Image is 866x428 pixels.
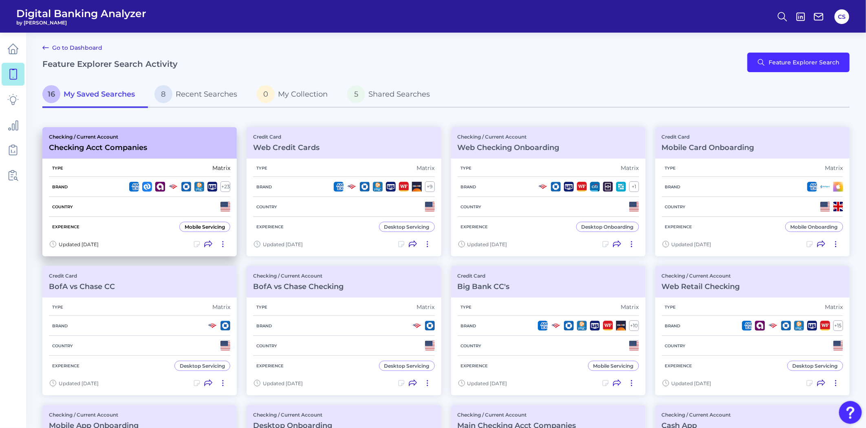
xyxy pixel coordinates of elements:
h3: Checking Acct Companies [49,143,147,152]
p: Credit Card [49,273,115,279]
p: Checking / Current Account [458,134,560,140]
div: Matrix [417,303,435,311]
div: Mobile Servicing [593,363,634,369]
span: Recent Searches [176,90,237,99]
h5: Brand [253,184,275,190]
div: + 1 [629,181,639,192]
p: Checking / Current Account [49,412,139,418]
h5: Experience [458,224,491,229]
h5: Country [458,204,485,210]
button: Open Resource Center [839,401,862,424]
span: Shared Searches [368,90,430,99]
h5: Type [253,304,271,310]
div: + 23 [220,181,230,192]
h5: Country [458,343,485,349]
a: Checking / Current AccountBofA vs Chase CheckingTypeMatrixBrandCountryExperienceDesktop Servicing... [247,266,441,395]
div: Mobile Onboarding [791,224,838,230]
span: Updated [DATE] [59,380,99,386]
h5: Type [662,304,679,310]
div: Matrix [417,164,435,172]
p: Credit Card [662,134,754,140]
a: Checking / Current AccountWeb Retail CheckingTypeMatrixBrand+15CountryExperienceDesktop Servicing... [655,266,850,395]
span: Updated [DATE] [263,241,303,247]
h5: Brand [253,323,275,329]
button: Feature Explorer Search [747,53,850,72]
h5: Brand [458,184,480,190]
div: Desktop Servicing [384,363,430,369]
span: Updated [DATE] [467,380,507,386]
span: My Saved Searches [64,90,135,99]
a: 5Shared Searches [341,82,443,108]
h5: Type [458,165,475,171]
h5: Experience [662,363,696,368]
h5: Brand [49,184,71,190]
div: Matrix [825,303,843,311]
p: Checking / Current Account [253,412,332,418]
h5: Experience [49,363,83,368]
h5: Country [662,343,689,349]
span: Updated [DATE] [59,241,99,247]
div: Matrix [621,164,639,172]
p: Credit Card [253,134,320,140]
div: Matrix [212,303,230,311]
span: 16 [42,85,60,103]
h5: Country [49,204,76,210]
h5: Experience [662,224,696,229]
a: 16My Saved Searches [42,82,148,108]
p: Checking / Current Account [49,134,147,140]
h3: Web Checking Onboarding [458,143,560,152]
span: My Collection [278,90,328,99]
a: Checking / Current AccountChecking Acct CompaniesTypeMatrixBrand+23CountryExperienceMobile Servic... [42,127,237,256]
h5: Country [253,343,280,349]
span: Updated [DATE] [672,380,712,386]
span: Feature Explorer Search [769,59,840,66]
h3: Web Retail Checking [662,282,740,291]
a: 8Recent Searches [148,82,250,108]
h3: BofA vs Chase Checking [253,282,344,291]
div: Desktop Onboarding [582,224,634,230]
h5: Experience [253,363,287,368]
h3: Big Bank CC's [458,282,510,291]
span: Digital Banking Analyzer [16,7,146,20]
div: Matrix [825,164,843,172]
div: Mobile Servicing [185,224,225,230]
h5: Brand [49,323,71,329]
span: by [PERSON_NAME] [16,20,146,26]
h3: BofA vs Chase CC [49,282,115,291]
div: Desktop Servicing [180,363,225,369]
h5: Country [253,204,280,210]
h5: Country [49,343,76,349]
a: Checking / Current AccountWeb Checking OnboardingTypeMatrixBrand+1CountryExperienceDesktop Onboar... [451,127,646,256]
span: 0 [257,85,275,103]
div: Matrix [212,164,230,172]
span: 8 [154,85,172,103]
h5: Experience [49,224,83,229]
div: Desktop Servicing [384,224,430,230]
h5: Brand [662,184,684,190]
h3: Mobile Card Onboarding [662,143,754,152]
div: Matrix [621,303,639,311]
h2: Feature Explorer Search Activity [42,59,178,69]
button: CS [835,9,849,24]
span: Updated [DATE] [263,380,303,386]
p: Checking / Current Account [662,273,740,279]
div: + 10 [629,320,639,331]
p: Checking / Current Account [458,412,576,418]
a: 0My Collection [250,82,341,108]
h5: Type [49,304,66,310]
p: Checking / Current Account [253,273,344,279]
div: Desktop Servicing [793,363,838,369]
h5: Type [662,165,679,171]
h5: Type [253,165,271,171]
p: Checking / Current Account [662,412,731,418]
a: Credit CardWeb Credit CardsTypeMatrixBrand+9CountryExperienceDesktop ServicingUpdated [DATE] [247,127,441,256]
span: Updated [DATE] [467,241,507,247]
h5: Country [662,204,689,210]
h5: Experience [253,224,287,229]
span: 5 [347,85,365,103]
p: Credit Card [458,273,510,279]
a: Credit CardBofA vs Chase CCTypeMatrixBrandCountryExperienceDesktop ServicingUpdated [DATE] [42,266,237,395]
h5: Experience [458,363,491,368]
h5: Type [49,165,66,171]
h3: Web Credit Cards [253,143,320,152]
